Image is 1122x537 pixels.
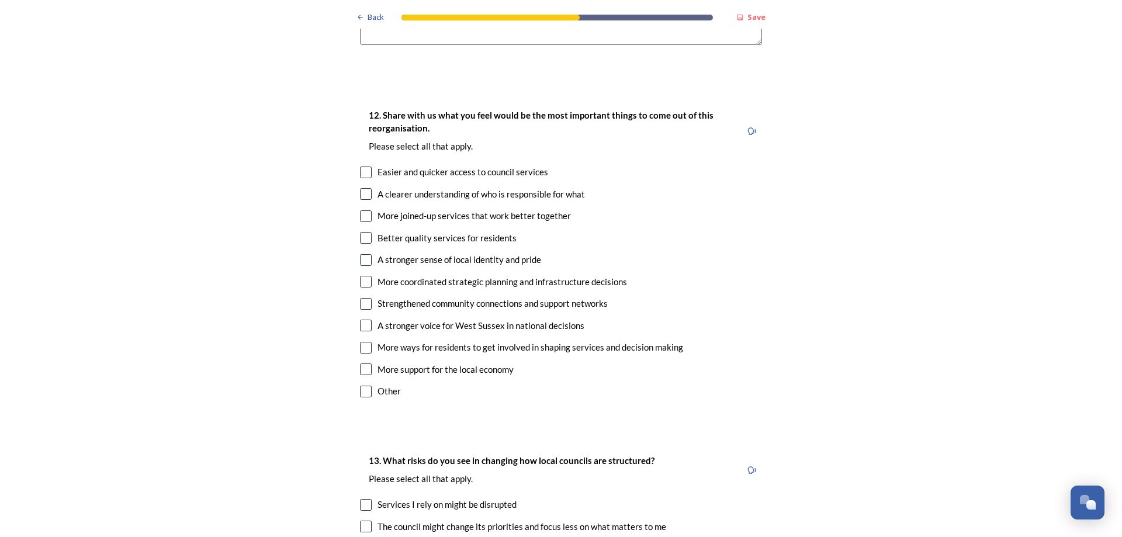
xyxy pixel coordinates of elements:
[369,455,654,466] strong: 13. What risks do you see in changing how local councils are structured?
[378,498,517,511] div: Services I rely on might be disrupted
[378,275,627,289] div: More coordinated strategic planning and infrastructure decisions
[369,140,732,153] p: Please select all that apply.
[378,231,517,245] div: Better quality services for residents
[378,253,541,266] div: A stronger sense of local identity and pride
[378,341,683,354] div: More ways for residents to get involved in shaping services and decision making
[378,297,608,310] div: Strengthened community connections and support networks
[368,12,384,23] span: Back
[378,165,548,179] div: Easier and quicker access to council services
[369,110,715,133] strong: 12. Share with us what you feel would be the most important things to come out of this reorganisa...
[378,363,514,376] div: More support for the local economy
[378,319,584,332] div: A stronger voice for West Sussex in national decisions
[378,384,401,398] div: Other
[369,473,654,485] p: Please select all that apply.
[378,209,571,223] div: More joined-up services that work better together
[747,12,766,22] strong: Save
[1071,486,1104,519] button: Open Chat
[378,188,585,201] div: A clearer understanding of who is responsible for what
[378,520,666,533] div: The council might change its priorities and focus less on what matters to me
